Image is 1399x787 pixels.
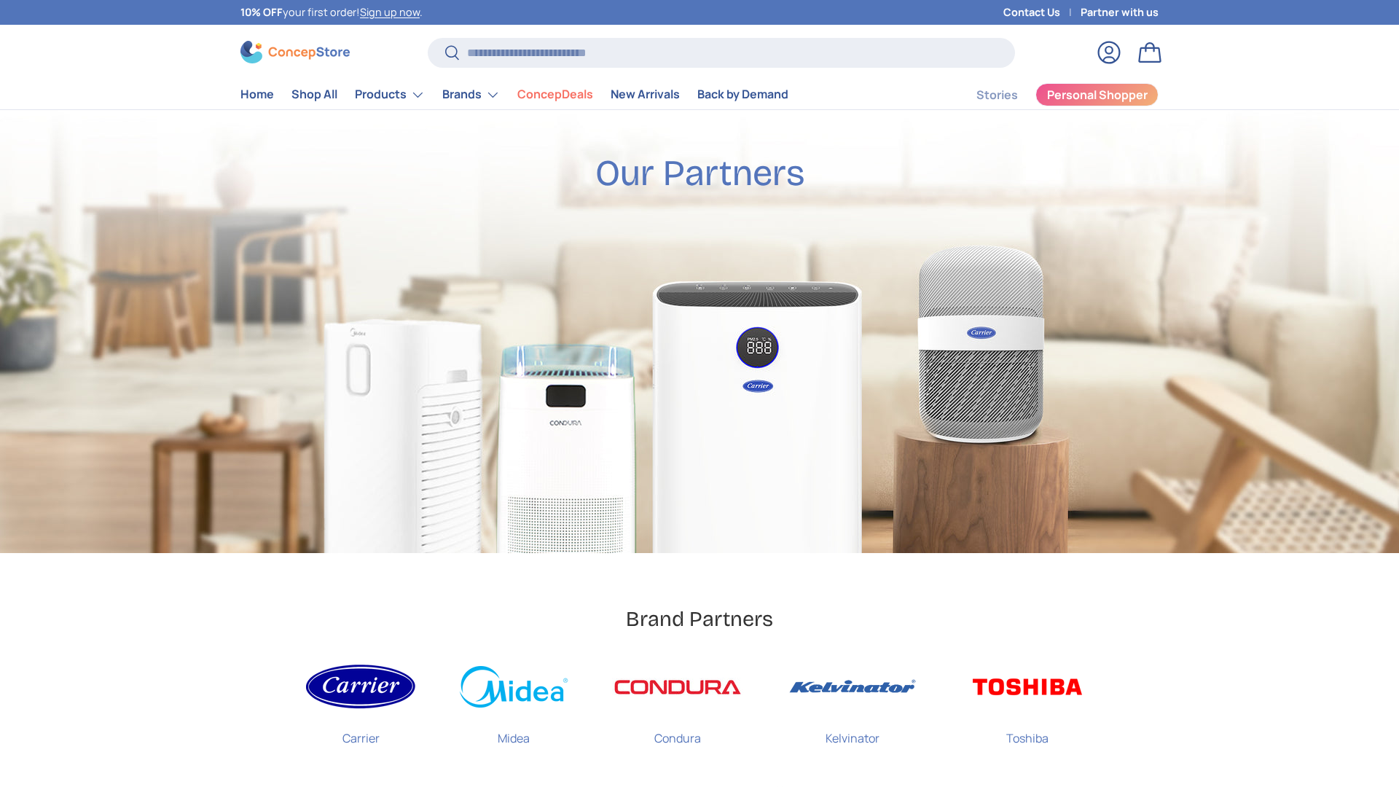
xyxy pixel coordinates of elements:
[1003,4,1081,20] a: Contact Us
[240,41,350,63] img: ConcepStore
[611,80,680,109] a: New Arrivals
[697,80,788,109] a: Back by Demand
[459,656,568,759] a: Midea
[442,80,500,109] a: Brands
[346,80,434,109] summary: Products
[240,4,423,20] p: your first order! .
[517,80,593,109] a: ConcepDeals
[360,5,420,19] a: Sign up now
[612,656,743,759] a: Condura
[342,718,380,747] p: Carrier
[355,80,425,109] a: Products
[941,80,1159,109] nav: Secondary
[654,718,701,747] p: Condura
[976,81,1018,109] a: Stories
[240,5,283,19] strong: 10% OFF
[240,80,274,109] a: Home
[434,80,509,109] summary: Brands
[1047,89,1148,101] span: Personal Shopper
[826,718,879,747] p: Kelvinator
[306,656,415,759] a: Carrier
[626,606,773,633] h2: Brand Partners
[498,718,530,747] p: Midea
[1006,718,1049,747] p: Toshiba
[1035,83,1159,106] a: Personal Shopper
[787,656,918,759] a: Kelvinator
[1081,4,1159,20] a: Partner with us
[962,656,1093,759] a: Toshiba
[291,80,337,109] a: Shop All
[595,151,804,196] h2: Our Partners
[240,80,788,109] nav: Primary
